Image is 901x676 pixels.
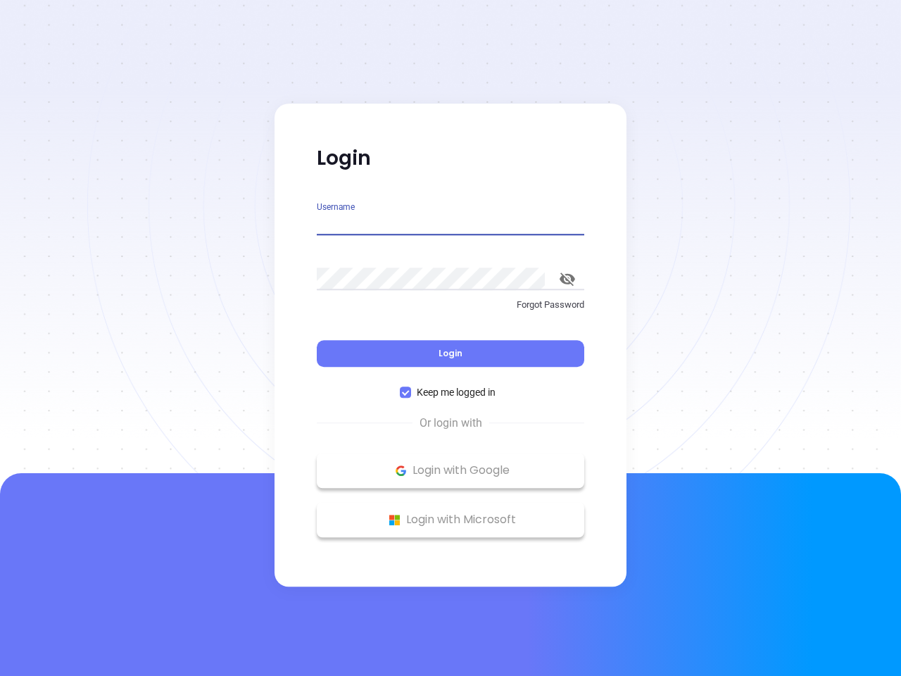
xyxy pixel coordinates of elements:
[550,262,584,296] button: toggle password visibility
[392,462,410,480] img: Google Logo
[317,340,584,367] button: Login
[386,511,403,529] img: Microsoft Logo
[317,453,584,488] button: Google Logo Login with Google
[324,509,577,530] p: Login with Microsoft
[439,347,462,359] span: Login
[412,415,489,432] span: Or login with
[317,203,355,211] label: Username
[324,460,577,481] p: Login with Google
[317,298,584,323] a: Forgot Password
[317,502,584,537] button: Microsoft Logo Login with Microsoft
[317,146,584,171] p: Login
[411,384,501,400] span: Keep me logged in
[317,298,584,312] p: Forgot Password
